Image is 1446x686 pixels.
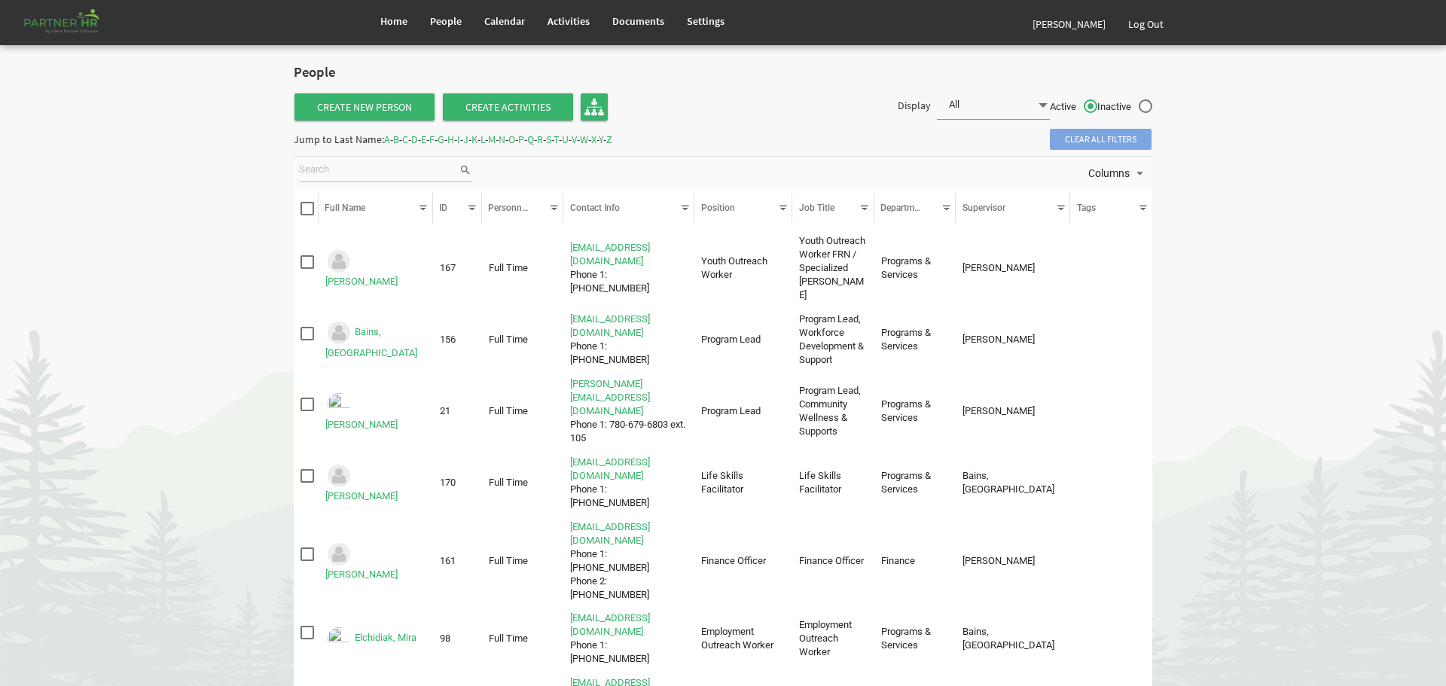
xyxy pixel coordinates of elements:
td: amy@theopendoors.caPhone 1: 780-679-6803 ext. 105 is template cell column header Contact Info [563,374,694,448]
td: Programs & Services column header Departments [874,309,956,370]
div: Columns [1085,157,1150,188]
input: Search [299,159,459,181]
td: Programs & Services column header Departments [874,232,956,306]
td: Program Lead, Community Wellness & Supports column header Job Title [792,374,874,448]
a: [EMAIL_ADDRESS][DOMAIN_NAME] [570,521,650,546]
img: Could not locate image [325,319,352,346]
span: Home [380,14,407,28]
td: 98 column header ID [433,608,482,669]
td: Full Time column header Personnel Type [482,309,564,370]
td: checkbox [294,374,319,448]
span: B [393,133,399,146]
td: Employment Outreach Worker column header Position [694,608,792,669]
span: J [463,133,468,146]
span: search [459,162,472,178]
td: 21 column header ID [433,374,482,448]
span: Clear all filters [1050,129,1152,150]
td: Cox, Deanna is template cell column header Full Name [319,453,433,513]
span: M [488,133,496,146]
a: [EMAIL_ADDRESS][DOMAIN_NAME] [570,313,650,338]
button: Columns [1085,163,1150,183]
td: mirae@theopendoors.caPhone 1: 780-679-6803 is template cell column header Contact Info [563,608,694,669]
a: [PERSON_NAME] [325,419,398,430]
span: Contact Info [570,203,620,213]
td: Domingo, Fernando is template cell column header Full Name [319,517,433,605]
span: H [447,133,454,146]
td: checkbox [294,608,319,669]
td: anchillab@theopendoors.caPhone 1: 780-781-8628 is template cell column header Contact Info [563,309,694,370]
a: Create New Person [294,93,435,120]
td: Programs & Services column header Departments [874,608,956,669]
span: Departments [880,203,932,213]
td: Cardinal, Amy is template cell column header Full Name [319,374,433,448]
td: checkbox [294,309,319,370]
td: fernandod@theopendoors.caPhone 1: 780-679-6803 ext 108Phone 2: 780-678-6130 is template cell colu... [563,517,694,605]
td: Garcia, Mylene column header Supervisor [956,374,1070,448]
td: column header Tags [1070,232,1152,306]
td: Cardinal, Amy column header Supervisor [956,232,1070,306]
span: Documents [612,14,664,28]
span: R [537,133,543,146]
span: Tags [1077,203,1096,213]
a: [PERSON_NAME][EMAIL_ADDRESS][DOMAIN_NAME] [570,378,650,416]
a: Organisation Chart [581,93,608,120]
img: Could not locate image [325,462,352,489]
td: Bains, Anchilla is template cell column header Full Name [319,309,433,370]
span: A [384,133,390,146]
img: Emp-db86dcfa-a4b5-423b-9310-dea251513417.png [325,625,352,652]
span: O [508,133,515,146]
span: Y [599,133,603,146]
td: Programs & Services column header Departments [874,374,956,448]
td: checkbox [294,232,319,306]
span: V [572,133,577,146]
td: Full Time column header Personnel Type [482,374,564,448]
span: Position [701,203,735,213]
span: X [591,133,596,146]
span: W [580,133,588,146]
span: ID [439,203,447,213]
td: Finance Officer column header Position [694,517,792,605]
td: 161 column header ID [433,517,482,605]
div: Search [296,157,474,188]
span: Full Name [325,203,365,213]
td: Garcia, Mylene column header Supervisor [956,309,1070,370]
span: Active [1050,100,1097,114]
span: Inactive [1097,100,1152,114]
img: Could not locate image [325,541,352,568]
td: column header Tags [1070,374,1152,448]
td: column header Tags [1070,608,1152,669]
span: Display [898,99,931,112]
td: checkbox [294,453,319,513]
td: Program Lead column header Position [694,374,792,448]
td: Finance column header Departments [874,517,956,605]
td: deannac@theopendoors.caPhone 1: 780-679-8836 is template cell column header Contact Info [563,453,694,513]
h2: People [294,65,418,81]
span: P [518,133,524,146]
td: 156 column header ID [433,309,482,370]
td: Full Time column header Personnel Type [482,232,564,306]
a: Bains, [GEOGRAPHIC_DATA] [325,327,417,359]
a: Log Out [1117,3,1175,45]
a: [PERSON_NAME] [1021,3,1117,45]
span: I [457,133,460,146]
a: [PERSON_NAME] [325,490,398,502]
span: Z [606,133,612,146]
td: Full Time column header Personnel Type [482,608,564,669]
span: G [438,133,444,146]
a: [EMAIL_ADDRESS][DOMAIN_NAME] [570,456,650,481]
img: org-chart.svg [584,97,604,117]
span: Supervisor [962,203,1005,213]
td: column header Tags [1070,453,1152,513]
td: Bains, Anchilla column header Supervisor [956,453,1070,513]
td: 170 column header ID [433,453,482,513]
img: Emp-3318ea45-47e5-4a97-b3ed-e0c499d54a87.png [325,391,352,418]
td: Programs & Services column header Departments [874,453,956,513]
span: Activities [548,14,590,28]
span: T [554,133,559,146]
td: checkbox [294,517,319,605]
span: People [430,14,462,28]
a: Elchidiak, Mira [355,633,416,644]
td: Youth Outreach Worker column header Position [694,232,792,306]
td: Bains, Anchilla column header Supervisor [956,608,1070,669]
div: Jump to Last Name: - - - - - - - - - - - - - - - - - - - - - - - - - [294,127,612,151]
